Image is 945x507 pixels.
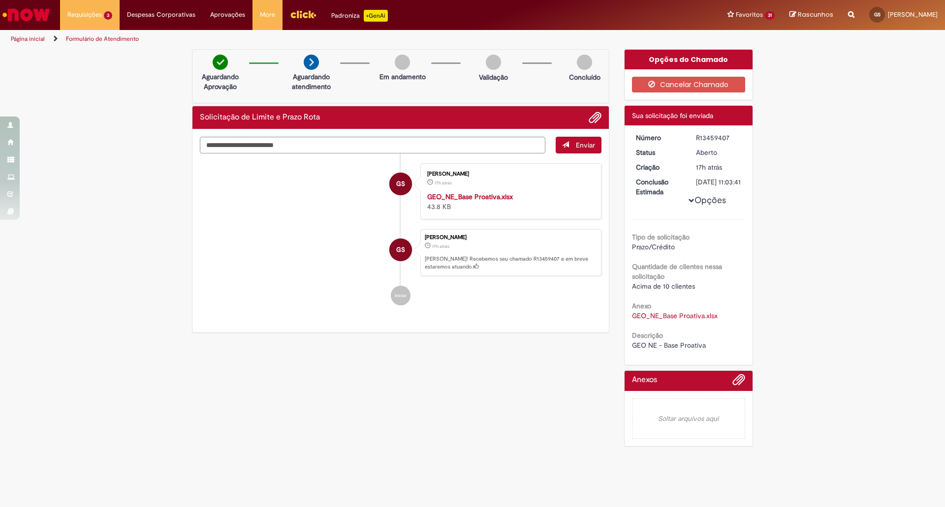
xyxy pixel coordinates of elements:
[196,72,244,91] p: Aguardando Aprovação
[200,229,601,276] li: Giordanio Glaysson De Souza Santos
[632,376,657,385] h2: Anexos
[629,162,689,172] dt: Criação
[396,172,405,196] span: GS
[1,5,52,25] img: ServiceNow
[632,311,718,320] a: Download de GEO_NE_Base Proativa.xlsx
[432,243,449,249] span: 17h atrás
[210,10,245,20] span: Aprovações
[67,10,102,20] span: Requisições
[696,148,742,157] div: Aberto
[632,111,713,120] span: Sua solicitação foi enviada
[389,239,412,261] div: Giordanio Glaysson De Souza Santos
[798,10,833,19] span: Rascunhos
[629,148,689,157] dt: Status
[888,10,938,19] span: [PERSON_NAME]
[874,11,881,18] span: GS
[287,72,335,91] p: Aguardando atendimento
[569,72,600,82] p: Concluído
[427,192,591,211] div: 43.8 KB
[104,11,112,20] span: 3
[696,177,742,187] div: [DATE] 11:03:41
[696,162,742,172] div: 28/08/2025 17:03:36
[632,262,722,281] b: Quantidade de clientes nessa solicitação
[435,180,452,186] span: 17h atrás
[200,153,601,316] ul: Histórico de tíquete
[632,242,675,251] span: Prazo/Crédito
[200,137,545,153] textarea: Digite sua mensagem aqui...
[696,163,722,172] span: 17h atrás
[200,113,320,122] h2: Solicitação de Limite e Prazo Rota Histórico de tíquete
[66,35,139,43] a: Formulário de Atendimento
[331,10,388,22] div: Padroniza
[304,55,319,70] img: arrow-next.png
[577,55,592,70] img: img-circle-grey.png
[364,10,388,22] p: +GenAi
[632,341,706,350] span: GEO NE - Base Proativa
[789,10,833,20] a: Rascunhos
[629,177,689,197] dt: Conclusão Estimada
[632,301,651,310] b: Anexo
[379,72,426,82] p: Em andamento
[625,50,753,69] div: Opções do Chamado
[632,331,663,340] b: Descrição
[556,137,601,153] button: Enviar
[11,35,45,43] a: Página inicial
[7,30,623,48] ul: Trilhas de página
[632,77,746,92] button: Cancelar Chamado
[432,243,449,249] time: 28/08/2025 17:03:36
[127,10,195,20] span: Despesas Corporativas
[765,11,775,20] span: 31
[629,133,689,143] dt: Número
[213,55,228,70] img: check-circle-green.png
[427,171,591,177] div: [PERSON_NAME]
[589,111,601,124] button: Adicionar anexos
[395,55,410,70] img: img-circle-grey.png
[632,282,695,291] span: Acima de 10 clientes
[479,72,508,82] p: Validação
[632,398,746,439] em: Soltar arquivos aqui
[260,10,275,20] span: More
[396,238,405,262] span: GS
[290,7,316,22] img: click_logo_yellow_360x200.png
[427,192,513,201] a: GEO_NE_Base Proativa.xlsx
[696,163,722,172] time: 28/08/2025 17:03:36
[425,255,596,270] p: [PERSON_NAME]! Recebemos seu chamado R13459407 e em breve estaremos atuando.
[576,141,595,149] span: Enviar
[486,55,501,70] img: img-circle-grey.png
[632,233,690,241] b: Tipo de solicitação
[389,173,412,195] div: Giordanio Glaysson De Souza Santos
[435,180,452,186] time: 28/08/2025 17:03:22
[696,133,742,143] div: R13459407
[732,373,745,391] button: Adicionar anexos
[736,10,763,20] span: Favoritos
[425,235,596,240] div: [PERSON_NAME]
